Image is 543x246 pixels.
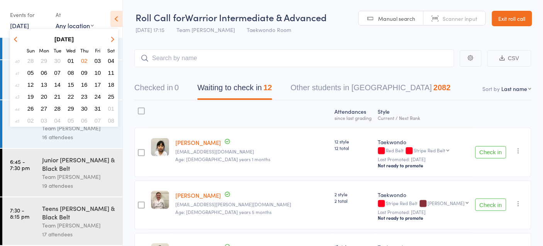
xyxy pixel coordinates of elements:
span: 02 [27,117,34,124]
div: Atten­dances [332,104,375,124]
button: 20 [38,91,50,102]
span: 12 [27,81,34,88]
span: 07 [54,69,61,76]
button: 08 [65,67,77,78]
em: 45 [15,118,19,124]
time: 6:45 - 7:30 pm [10,158,30,171]
strong: [DATE] [54,36,74,42]
div: Junior [PERSON_NAME] & Black Belt [42,155,116,172]
small: Friday [95,47,100,54]
span: 29 [68,105,74,112]
div: 12 [263,83,272,92]
div: Team [PERSON_NAME] [42,124,116,133]
span: 29 [41,57,48,64]
span: 20 [41,93,48,100]
button: 02 [78,56,90,66]
div: 0 [175,83,179,92]
button: 24 [92,91,104,102]
div: 19 attendees [42,181,116,190]
button: 06 [78,115,90,126]
time: 7:30 - 8:15 pm [10,207,29,219]
button: 29 [38,56,50,66]
button: 06 [38,67,50,78]
button: Other students in [GEOGRAPHIC_DATA]2082 [291,79,451,100]
span: 2 style [335,191,372,197]
button: 01 [105,103,117,114]
button: 11 [105,67,117,78]
button: 07 [92,115,104,126]
button: 28 [51,103,63,114]
span: 04 [108,57,114,64]
div: Style [375,104,472,124]
span: 15 [68,81,74,88]
div: 17 attendees [42,230,116,239]
button: 22 [65,91,77,102]
button: 03 [92,56,104,66]
span: Team [PERSON_NAME] [176,26,235,34]
span: 30 [81,105,88,112]
span: 02 [81,57,88,64]
div: Stripe Red Belt [414,148,446,153]
button: Waiting to check in12 [197,79,272,100]
span: 03 [95,57,101,64]
button: 25 [105,91,117,102]
div: Team [PERSON_NAME] [42,221,116,230]
div: Teens [PERSON_NAME] & Black Belt [42,204,116,221]
button: 04 [51,115,63,126]
a: 7:30 -8:15 pmTeens [PERSON_NAME] & Black BeltTeam [PERSON_NAME]17 attendees [2,197,122,245]
div: Any location [56,21,94,30]
span: 25 [108,93,114,100]
div: At [56,8,94,21]
a: 5:15 -6:00 pmWarrior IntermediateTeam [PERSON_NAME]10 attendees [2,60,122,99]
label: Sort by [483,85,500,93]
span: 12 total [335,145,372,151]
button: 09 [78,67,90,78]
span: 24 [95,93,101,100]
button: CSV [487,50,531,67]
span: Manual search [378,15,416,22]
span: 26 [27,105,34,112]
button: 10 [92,67,104,78]
span: 22 [68,93,74,100]
button: 31 [92,103,104,114]
div: Current / Next Rank [378,115,469,120]
span: Scanner input [443,15,478,22]
button: 14 [51,79,63,90]
button: 26 [25,103,37,114]
button: 13 [38,79,50,90]
div: [PERSON_NAME] [428,201,465,206]
button: 05 [65,115,77,126]
button: 27 [38,103,50,114]
span: 10 [95,69,101,76]
button: 28 [25,56,37,66]
a: 4:30 -5:15 pmWarrior Beginner (7-9yrs)Team [PERSON_NAME]9 attendees [2,20,122,59]
div: 16 attendees [42,133,116,142]
div: Team [PERSON_NAME] [42,172,116,181]
em: 41 [15,70,19,76]
em: 40 [15,58,19,64]
span: 28 [27,57,34,64]
span: 28 [54,105,61,112]
button: 02 [25,115,37,126]
button: 17 [92,79,104,90]
small: Thursday [80,47,88,54]
small: Monday [39,47,49,54]
div: since last grading [335,115,372,120]
a: [PERSON_NAME] [175,191,221,199]
span: Age: [DEMOGRAPHIC_DATA] years 1 months [175,156,270,162]
a: 6:00 -6:45 pmWarrior Advanced & [PERSON_NAME]Team [PERSON_NAME]16 attendees [2,100,122,148]
a: 6:45 -7:30 pmJunior [PERSON_NAME] & Black BeltTeam [PERSON_NAME]19 attendees [2,149,122,197]
input: Search by name [134,49,454,67]
span: 12 style [335,138,372,145]
span: 03 [41,117,48,124]
span: Taekwondo Room [247,26,291,34]
div: Stripe Red Belt [378,201,469,207]
button: 15 [65,79,77,90]
span: 11 [108,69,114,76]
span: 06 [41,69,48,76]
button: Check in [475,199,506,211]
span: 06 [81,117,88,124]
div: Last name [502,85,528,93]
span: 05 [27,69,34,76]
button: 19 [25,91,37,102]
